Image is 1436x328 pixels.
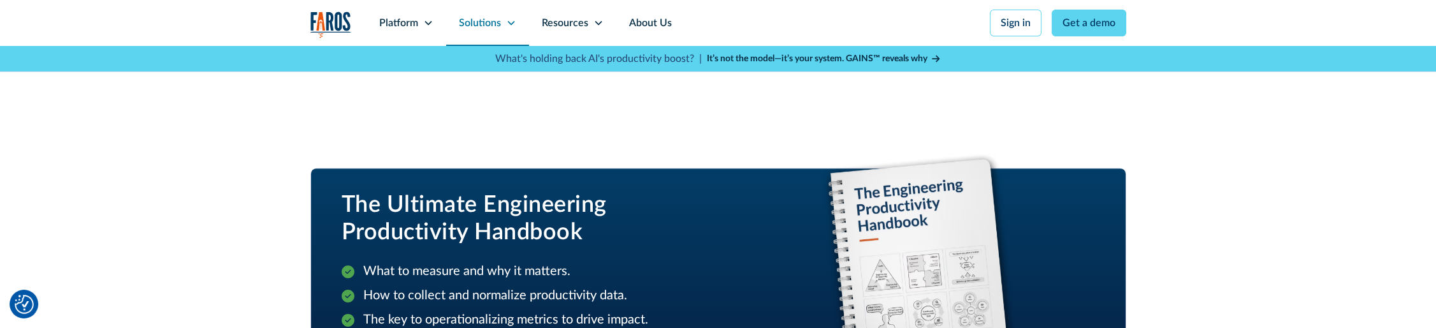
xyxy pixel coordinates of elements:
p: What to measure and why it matters. [363,262,570,281]
a: Get a demo [1052,10,1126,36]
div: Resources [542,15,588,31]
button: Cookie Settings [15,295,34,314]
img: Revisit consent button [15,295,34,314]
a: It’s not the model—it’s your system. GAINS™ reveals why [707,52,941,66]
div: Solutions [459,15,501,31]
h2: The Ultimate Engineering Productivity Handbook [342,191,688,246]
div: Platform [379,15,418,31]
p: What's holding back AI's productivity boost? | [495,51,702,66]
a: home [310,11,351,38]
img: Logo of the analytics and reporting company Faros. [310,11,351,38]
a: Sign in [990,10,1041,36]
strong: It’s not the model—it’s your system. GAINS™ reveals why [707,54,927,63]
p: How to collect and normalize productivity data. [363,286,627,305]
